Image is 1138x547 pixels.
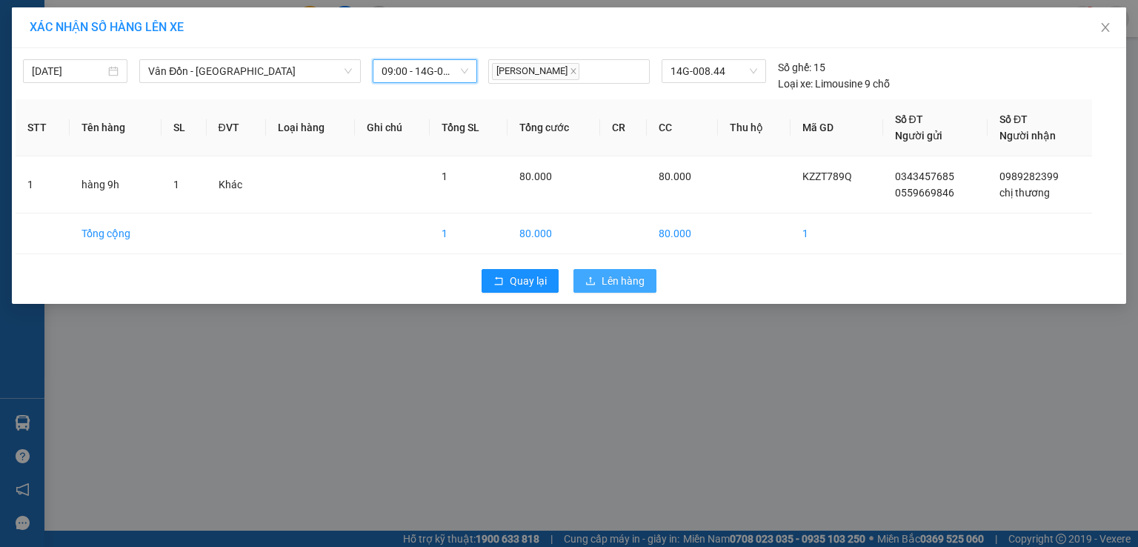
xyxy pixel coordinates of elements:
[718,99,790,156] th: Thu hộ
[671,60,756,82] span: 14G-008.44
[895,170,954,182] span: 0343457685
[519,170,552,182] span: 80.000
[30,20,184,34] span: XÁC NHẬN SỐ HÀNG LÊN XE
[778,59,825,76] div: 15
[482,269,559,293] button: rollbackQuay lại
[16,99,70,156] th: STT
[492,63,579,80] span: [PERSON_NAME]
[510,273,547,289] span: Quay lại
[344,67,353,76] span: down
[647,213,718,254] td: 80.000
[355,99,430,156] th: Ghi chú
[16,156,70,213] td: 1
[382,60,468,82] span: 09:00 - 14G-008.44
[1085,7,1126,49] button: Close
[442,170,447,182] span: 1
[162,99,207,156] th: SL
[508,99,600,156] th: Tổng cước
[70,213,162,254] td: Tổng cộng
[659,170,691,182] span: 80.000
[1099,21,1111,33] span: close
[585,276,596,288] span: upload
[600,99,647,156] th: CR
[791,99,883,156] th: Mã GD
[173,179,179,190] span: 1
[207,99,267,156] th: ĐVT
[802,170,852,182] span: KZZT789Q
[493,276,504,288] span: rollback
[778,76,813,92] span: Loại xe:
[570,67,577,75] span: close
[602,273,645,289] span: Lên hàng
[508,213,600,254] td: 80.000
[999,113,1028,125] span: Số ĐT
[778,59,811,76] span: Số ghế:
[32,63,105,79] input: 12/10/2025
[430,213,508,254] td: 1
[430,99,508,156] th: Tổng SL
[266,99,355,156] th: Loại hàng
[895,113,923,125] span: Số ĐT
[999,130,1056,142] span: Người nhận
[148,60,352,82] span: Vân Đồn - Hà Nội
[573,269,656,293] button: uploadLên hàng
[999,187,1050,199] span: chị thương
[70,156,162,213] td: hàng 9h
[207,156,267,213] td: Khác
[778,76,890,92] div: Limousine 9 chỗ
[70,99,162,156] th: Tên hàng
[791,213,883,254] td: 1
[999,170,1059,182] span: 0989282399
[647,99,718,156] th: CC
[895,130,942,142] span: Người gửi
[895,187,954,199] span: 0559669846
